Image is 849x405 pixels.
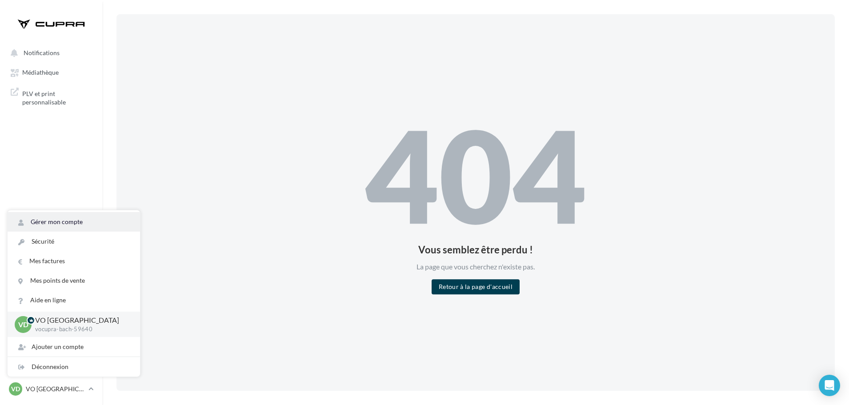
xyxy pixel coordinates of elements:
[24,49,60,56] span: Notifications
[819,375,840,396] div: Open Intercom Messenger
[8,212,140,232] a: Gérer mon compte
[18,319,28,329] span: VD
[8,290,140,310] a: Aide en ligne
[5,84,97,110] a: PLV et print personnalisable
[22,69,59,76] span: Médiathèque
[432,279,520,294] button: Retour à la page d'accueil
[8,232,140,251] a: Sécurité
[8,337,140,357] div: Ajouter un compte
[5,64,97,80] a: Médiathèque
[8,357,140,377] div: Déconnexion
[365,262,586,272] div: La page que vous cherchez n'existe pas.
[5,44,93,60] button: Notifications
[35,325,126,333] p: vocupra-bach-59640
[26,385,85,393] p: VO [GEOGRAPHIC_DATA]
[8,251,140,271] a: Mes factures
[22,88,92,107] span: PLV et print personnalisable
[365,111,586,238] div: 404
[35,315,126,325] p: VO [GEOGRAPHIC_DATA]
[7,381,95,397] a: VD VO [GEOGRAPHIC_DATA]
[365,245,586,255] div: Vous semblez être perdu !
[11,385,20,393] span: VD
[8,271,140,290] a: Mes points de vente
